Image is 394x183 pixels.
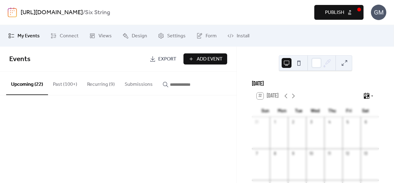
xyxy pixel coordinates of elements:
[132,32,147,40] span: Design
[21,7,83,19] a: [URL][DOMAIN_NAME]
[327,119,332,125] div: 4
[327,151,332,156] div: 11
[18,32,40,40] span: My Events
[48,72,82,94] button: Past (100+)
[120,72,158,94] button: Submissions
[252,80,379,89] div: [DATE]
[314,5,364,20] button: Publish
[273,104,290,117] div: Mon
[98,32,112,40] span: Views
[237,32,249,40] span: Install
[183,53,227,64] button: Add Event
[325,9,344,16] span: Publish
[308,151,314,156] div: 10
[4,27,44,44] a: My Events
[83,7,85,19] b: /
[290,119,296,125] div: 2
[206,32,217,40] span: Form
[290,104,307,117] div: Tue
[272,119,278,125] div: 1
[308,119,314,125] div: 3
[197,56,223,63] span: Add Event
[254,119,259,125] div: 31
[357,104,374,117] div: Sat
[145,53,181,64] a: Export
[223,27,254,44] a: Install
[363,151,368,156] div: 13
[60,32,78,40] span: Connect
[8,7,17,17] img: logo
[6,72,48,95] button: Upcoming (22)
[85,27,116,44] a: Views
[85,7,110,19] b: Six String
[345,151,350,156] div: 12
[82,72,120,94] button: Recurring (9)
[118,27,152,44] a: Design
[167,32,186,40] span: Settings
[272,151,278,156] div: 8
[290,151,296,156] div: 9
[324,104,340,117] div: Thu
[192,27,221,44] a: Form
[46,27,83,44] a: Connect
[307,104,324,117] div: Wed
[371,5,386,20] div: GM
[363,119,368,125] div: 6
[158,56,176,63] span: Export
[345,119,350,125] div: 5
[9,52,30,66] span: Events
[257,104,273,117] div: Sun
[153,27,190,44] a: Settings
[254,151,259,156] div: 7
[340,104,357,117] div: Fri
